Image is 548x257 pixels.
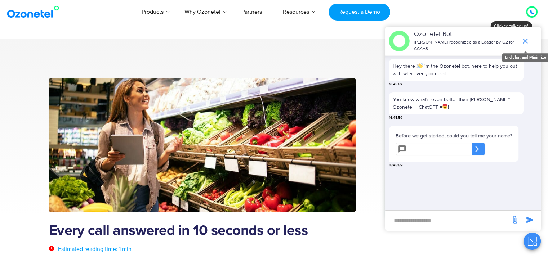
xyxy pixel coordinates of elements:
[49,223,356,239] h1: Every call answered in 10 seconds or less
[393,62,520,77] p: Hey there ! I'm the Ozonetel bot, here to help you out with whatever you need!
[414,39,517,52] p: [PERSON_NAME] recognized as a Leader by G2 for CCAAS
[389,31,410,51] img: header
[524,233,541,250] button: Close chat
[414,30,517,39] p: Ozonetel Bot
[389,82,402,87] span: 16:45:59
[418,63,423,68] img: 👋
[508,213,522,227] span: send message
[442,104,447,109] img: 😍
[119,245,132,253] span: 1 min
[523,213,537,227] span: send message
[329,4,390,21] a: Request a Demo
[393,96,520,111] p: You know what's even better than [PERSON_NAME]? Ozonetel + ChatGPT = !
[58,245,117,253] span: Estimated reading time:
[389,115,402,121] span: 16:45:59
[389,214,507,227] div: new-msg-input
[396,132,512,140] p: Before we get started, could you tell me your name?
[518,34,533,48] span: end chat or minimize
[389,163,402,168] span: 16:45:59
